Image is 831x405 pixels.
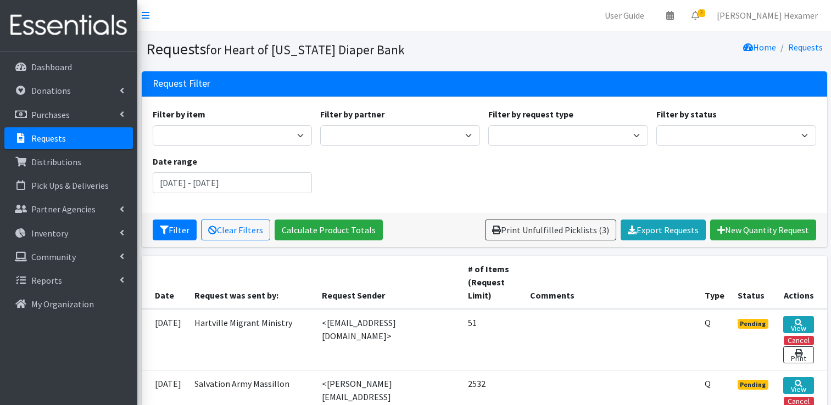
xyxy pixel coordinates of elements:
[315,256,462,309] th: Request Sender
[705,378,711,389] abbr: Quantity
[31,61,72,72] p: Dashboard
[788,42,823,53] a: Requests
[315,309,462,370] td: <[EMAIL_ADDRESS][DOMAIN_NAME]>
[710,220,816,240] a: New Quantity Request
[738,380,769,390] span: Pending
[275,220,383,240] a: Calculate Product Totals
[31,156,81,167] p: Distributions
[31,204,96,215] p: Partner Agencies
[621,220,706,240] a: Export Requests
[4,127,133,149] a: Requests
[31,133,66,144] p: Requests
[4,80,133,102] a: Donations
[142,256,188,309] th: Date
[4,7,133,44] img: HumanEssentials
[31,251,76,262] p: Community
[783,377,813,394] a: View
[31,180,109,191] p: Pick Ups & Deliveries
[31,275,62,286] p: Reports
[31,299,94,310] p: My Organization
[31,85,71,96] p: Donations
[731,256,777,309] th: Status
[153,220,197,240] button: Filter
[784,336,814,345] button: Cancel
[783,316,813,333] a: View
[153,172,313,193] input: January 1, 2011 - December 31, 2011
[656,108,717,121] label: Filter by status
[783,346,813,363] a: Print
[461,309,523,370] td: 51
[201,220,270,240] a: Clear Filters
[698,9,705,17] span: 3
[4,151,133,173] a: Distributions
[488,108,573,121] label: Filter by request type
[4,246,133,268] a: Community
[4,293,133,315] a: My Organization
[142,309,188,370] td: [DATE]
[777,256,827,309] th: Actions
[146,40,481,59] h1: Requests
[320,108,384,121] label: Filter by partner
[708,4,827,26] a: [PERSON_NAME] Hexamer
[743,42,776,53] a: Home
[31,228,68,239] p: Inventory
[461,256,523,309] th: # of Items (Request Limit)
[153,108,205,121] label: Filter by item
[153,155,197,168] label: Date range
[738,319,769,329] span: Pending
[523,256,698,309] th: Comments
[705,317,711,328] abbr: Quantity
[188,256,315,309] th: Request was sent by:
[698,256,731,309] th: Type
[188,309,315,370] td: Hartville Migrant Ministry
[31,109,70,120] p: Purchases
[206,42,405,58] small: for Heart of [US_STATE] Diaper Bank
[485,220,616,240] a: Print Unfulfilled Picklists (3)
[4,269,133,291] a: Reports
[153,78,210,89] h3: Request Filter
[683,4,708,26] a: 3
[4,56,133,78] a: Dashboard
[596,4,653,26] a: User Guide
[4,198,133,220] a: Partner Agencies
[4,222,133,244] a: Inventory
[4,175,133,196] a: Pick Ups & Deliveries
[4,104,133,126] a: Purchases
